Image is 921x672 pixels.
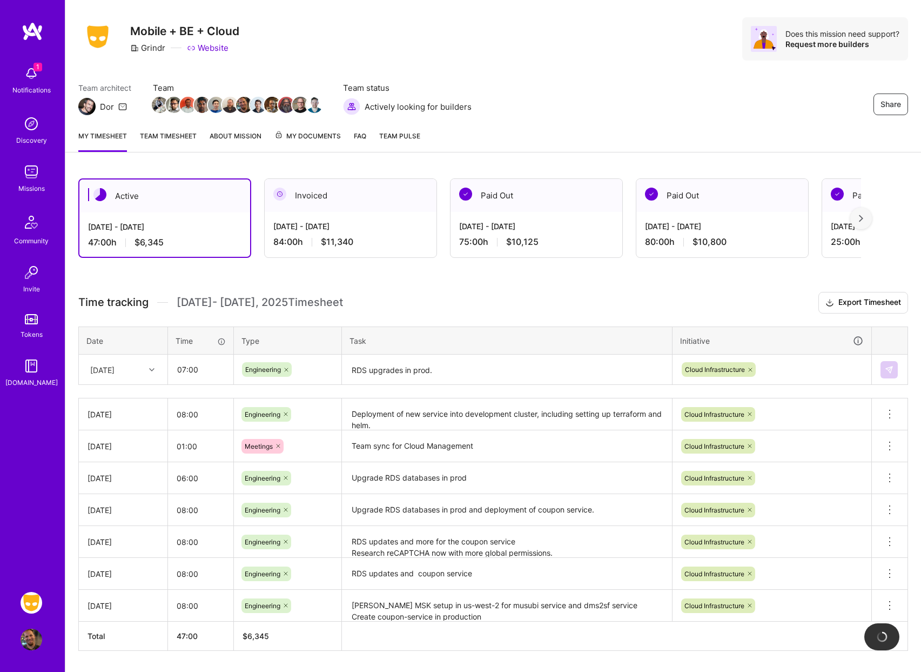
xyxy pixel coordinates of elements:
[168,496,233,524] input: HH:MM
[825,297,834,309] i: icon Download
[21,63,42,84] img: bell
[79,327,168,355] th: Date
[245,538,280,546] span: Engineering
[100,101,114,112] div: Dor
[194,97,210,113] img: Team Member Avatar
[223,96,237,114] a: Team Member Avatar
[168,528,233,556] input: HH:MM
[169,355,233,384] input: HH:MM
[93,188,106,201] img: Active
[88,504,159,516] div: [DATE]
[168,400,233,429] input: HH:MM
[18,209,44,235] img: Community
[21,355,42,377] img: guide book
[130,42,165,54] div: Grindr
[88,237,241,248] div: 47:00 h
[153,82,321,94] span: Team
[684,410,744,418] span: Cloud Infrastructure
[22,22,43,41] img: logo
[180,97,196,113] img: Team Member Avatar
[880,99,901,110] span: Share
[459,188,472,201] img: Paid Out
[645,188,658,201] img: Paid Out
[245,410,280,418] span: Engineering
[18,183,45,194] div: Missions
[859,215,863,222] img: right
[343,527,671,557] textarea: RDS updates and more for the coupon service Research reCAPTCHA now with more global permissions.
[306,97,322,113] img: Team Member Avatar
[245,474,280,482] span: Engineering
[685,365,745,374] span: Cloud Infrastructure
[265,96,279,114] a: Team Member Avatar
[167,96,181,114] a: Team Member Avatar
[166,97,182,113] img: Team Member Avatar
[90,364,115,375] div: [DATE]
[176,335,226,347] div: Time
[88,536,159,548] div: [DATE]
[149,367,154,372] i: icon Chevron
[379,132,420,140] span: Team Pulse
[181,96,195,114] a: Team Member Avatar
[21,629,42,650] img: User Avatar
[785,29,899,39] div: Does this mission need support?
[684,506,744,514] span: Cloud Infrastructure
[343,495,671,525] textarea: Upgrade RDS databases in prod and deployment of coupon service.
[354,130,366,152] a: FAQ
[379,130,420,152] a: Team Pulse
[118,102,127,111] i: icon Mail
[18,592,45,614] a: Grindr: Mobile + BE + Cloud
[636,179,808,212] div: Paid Out
[21,592,42,614] img: Grindr: Mobile + BE + Cloud
[23,283,40,295] div: Invite
[79,179,250,212] div: Active
[168,591,233,620] input: HH:MM
[506,236,539,248] span: $10,125
[880,361,899,378] div: null
[5,377,58,388] div: [DOMAIN_NAME]
[278,97,294,113] img: Team Member Avatar
[343,356,671,384] textarea: RDS upgrades in prod.
[168,622,234,651] th: 47:00
[343,463,671,493] textarea: Upgrade RDS databases in prod
[78,296,149,309] span: Time tracking
[195,96,209,114] a: Team Member Avatar
[88,221,241,232] div: [DATE] - [DATE]
[274,130,341,152] a: My Documents
[343,98,360,115] img: Actively looking for builders
[152,97,168,113] img: Team Member Avatar
[245,365,281,374] span: Engineering
[343,559,671,589] textarea: RDS updates and coupon service
[279,96,293,114] a: Team Member Avatar
[293,96,307,114] a: Team Member Avatar
[245,442,273,450] span: Meetings
[222,97,238,113] img: Team Member Avatar
[342,327,673,355] th: Task
[343,82,472,94] span: Team status
[245,602,280,610] span: Engineering
[208,97,224,113] img: Team Member Avatar
[459,221,614,232] div: [DATE] - [DATE]
[21,262,42,283] img: Invite
[21,329,43,340] div: Tokens
[684,442,744,450] span: Cloud Infrastructure
[153,96,167,114] a: Team Member Avatar
[21,161,42,183] img: teamwork
[274,130,341,142] span: My Documents
[265,179,436,212] div: Invoiced
[818,292,908,314] button: Export Timesheet
[88,600,159,611] div: [DATE]
[684,474,744,482] span: Cloud Infrastructure
[684,602,744,610] span: Cloud Infrastructure
[78,98,96,115] img: Team Architect
[236,97,252,113] img: Team Member Avatar
[343,431,671,461] textarea: Team sync for Cloud Management
[873,94,908,115] button: Share
[245,506,280,514] span: Engineering
[16,135,47,146] div: Discovery
[292,97,308,113] img: Team Member Avatar
[365,101,472,112] span: Actively looking for builders
[78,22,117,51] img: Company Logo
[78,130,127,152] a: My timesheet
[130,24,239,38] h3: Mobile + BE + Cloud
[234,327,342,355] th: Type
